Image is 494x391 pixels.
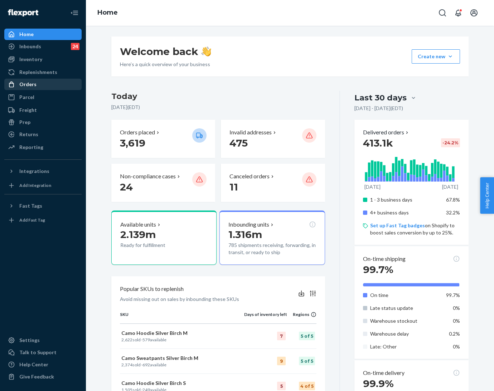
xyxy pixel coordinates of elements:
th: Days of inventory left [244,311,287,323]
p: Warehouse stockout [370,317,441,325]
div: 5 of 5 [299,357,315,365]
p: On time [370,292,441,299]
p: on Shopify to boost sales conversion by up to 25%. [370,222,460,236]
p: Orders placed [120,128,155,137]
p: 1 - 3 business days [370,196,441,203]
button: Orders placed 3,619 [111,120,215,158]
p: Ready for fulfillment [120,242,187,249]
div: Regions [287,311,316,317]
span: 579 [142,337,150,342]
span: 0% [453,305,460,311]
span: 1.316m [228,228,262,241]
a: Inbounds24 [4,41,82,52]
p: Here’s a quick overview of your business [120,61,211,68]
p: Camo Hoodie Silver Birch S [121,380,243,387]
a: Orders [4,79,82,90]
div: 5 of 5 [299,332,315,340]
button: Non-compliance cases 24 [111,164,215,202]
div: Settings [19,337,40,344]
p: Available units [120,221,156,229]
div: 4 of 5 [299,382,315,390]
button: Talk to Support [4,347,82,358]
button: Canceled orders 11 [221,164,325,202]
p: Canceled orders [229,172,270,180]
p: Popular SKUs to replenish [120,285,184,293]
div: Returns [19,131,38,138]
span: 475 [229,137,248,149]
span: 3,619 [120,137,145,149]
span: 99.7% [446,292,460,298]
p: On-time shipping [363,255,406,263]
p: [DATE] ( EDT ) [111,104,325,111]
p: [DATE] [442,183,458,190]
p: Late status update [370,305,441,312]
div: Parcel [19,94,34,101]
div: Add Integration [19,182,51,188]
a: Returns [4,129,82,140]
a: Add Fast Tag [4,214,82,226]
p: Camo Sweatpants Silver Birch M [121,355,243,362]
span: 2,622 [121,337,132,342]
div: Last 30 days [354,92,407,103]
div: Fast Tags [19,202,42,209]
span: 692 [142,362,150,367]
p: [DATE] - [DATE] ( EDT ) [354,105,403,112]
div: 5 [277,382,286,390]
span: 2.139m [120,228,156,241]
p: Warehouse delay [370,330,441,337]
div: Add Fast Tag [19,217,45,223]
a: Freight [4,104,82,116]
span: Support [14,5,40,11]
button: Close Navigation [67,6,82,20]
th: SKU [120,311,244,323]
a: Help Center [4,359,82,370]
span: 0.2% [449,331,460,337]
div: Home [19,31,34,38]
button: Fast Tags [4,200,82,212]
button: Open Search Box [435,6,450,20]
span: 2,374 [121,362,132,367]
a: Parcel [4,91,82,103]
div: Inbounds [19,43,41,50]
a: Set up Fast Tag badges [370,222,425,228]
a: Settings [4,335,82,346]
p: sold · available [121,362,243,368]
span: 413.1k [363,137,393,149]
h3: Today [111,91,325,102]
a: Home [97,9,118,16]
button: Integrations [4,165,82,177]
div: Integrations [19,168,49,175]
p: Late: Other [370,343,441,350]
span: 0% [453,318,460,324]
a: Add Integration [4,180,82,191]
img: Flexport logo [8,9,38,16]
div: Talk to Support [19,349,57,356]
div: Give Feedback [19,373,54,380]
button: Delivered orders [363,128,410,137]
a: Home [4,29,82,40]
button: Open notifications [451,6,465,20]
button: Help Center [480,177,494,214]
button: Create new [412,49,460,64]
div: Reporting [19,144,43,151]
div: Freight [19,107,37,114]
button: Available units2.139mReady for fulfillment [111,211,217,265]
button: Invalid addresses 475 [221,120,325,158]
p: Camo Hoodie Silver Birch M [121,330,243,337]
p: [DATE] [364,183,381,190]
img: hand-wave emoji [201,46,211,56]
p: Inbounding units [228,221,269,229]
span: 67.8% [446,197,460,203]
div: Replenishments [19,69,57,76]
div: Orders [19,81,37,88]
p: 785 shipments receiving, forwarding, in transit, or ready to ship [228,242,316,256]
button: Open account menu [467,6,481,20]
div: 24 [71,43,79,50]
div: Help Center [19,361,48,368]
p: On-time delivery [363,369,405,377]
a: Prep [4,117,82,128]
p: sold · available [121,337,243,343]
span: 99.7% [363,263,393,276]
